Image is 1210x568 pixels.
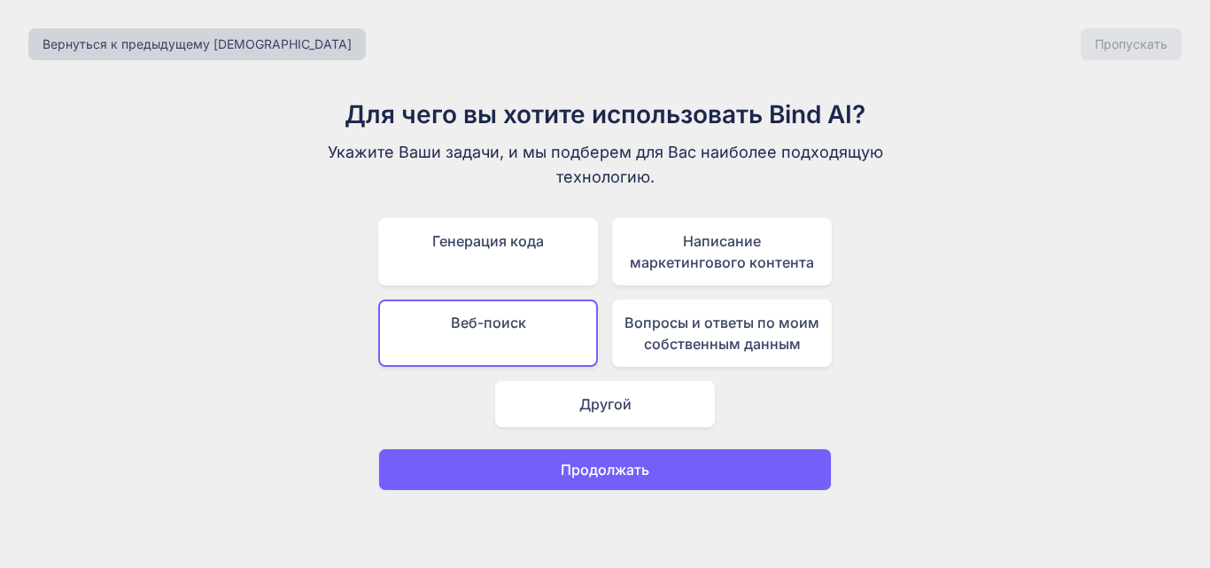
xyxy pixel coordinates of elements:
font: Вернуться к предыдущему [DEMOGRAPHIC_DATA] [43,36,352,51]
font: Укажите Ваши задачи, и мы подберем для Вас наиболее подходящую технологию. [328,143,883,186]
font: Для чего вы хотите использовать Bind AI? [345,99,865,129]
button: Продолжать [378,448,832,491]
font: Написание маркетингового контента [630,232,814,271]
font: Пропускать [1095,36,1167,51]
button: Пропускать [1081,28,1182,60]
font: Вопросы и ответы по моим собственным данным [624,314,819,353]
font: Веб-поиск [451,314,526,331]
font: Продолжать [561,461,649,479]
button: Вернуться к предыдущему [DEMOGRAPHIC_DATA] [28,28,366,60]
font: Генерация кода [432,232,544,250]
font: Другой [579,395,632,413]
